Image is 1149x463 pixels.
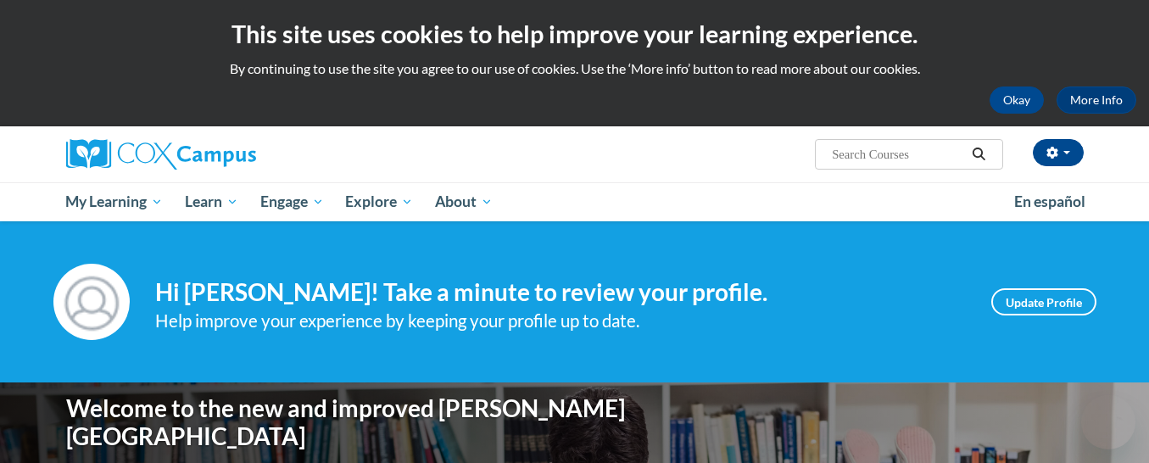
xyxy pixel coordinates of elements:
[249,182,335,221] a: Engage
[65,192,163,212] span: My Learning
[174,182,249,221] a: Learn
[1081,395,1135,449] iframe: Button to launch messaging window
[830,144,966,165] input: Search Courses
[1014,192,1085,210] span: En español
[66,139,256,170] img: Cox Campus
[66,139,388,170] a: Cox Campus
[13,59,1136,78] p: By continuing to use the site you agree to our use of cookies. Use the ‘More info’ button to read...
[1033,139,1084,166] button: Account Settings
[55,182,175,221] a: My Learning
[155,307,966,335] div: Help improve your experience by keeping your profile up to date.
[185,192,238,212] span: Learn
[41,182,1109,221] div: Main menu
[966,144,991,165] button: Search
[991,288,1096,315] a: Update Profile
[345,192,413,212] span: Explore
[990,86,1044,114] button: Okay
[13,17,1136,51] h2: This site uses cookies to help improve your learning experience.
[66,394,681,451] h1: Welcome to the new and improved [PERSON_NAME][GEOGRAPHIC_DATA]
[1057,86,1136,114] a: More Info
[435,192,493,212] span: About
[260,192,324,212] span: Engage
[1003,184,1096,220] a: En español
[334,182,424,221] a: Explore
[155,278,966,307] h4: Hi [PERSON_NAME]! Take a minute to review your profile.
[53,264,130,340] img: Profile Image
[424,182,504,221] a: About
